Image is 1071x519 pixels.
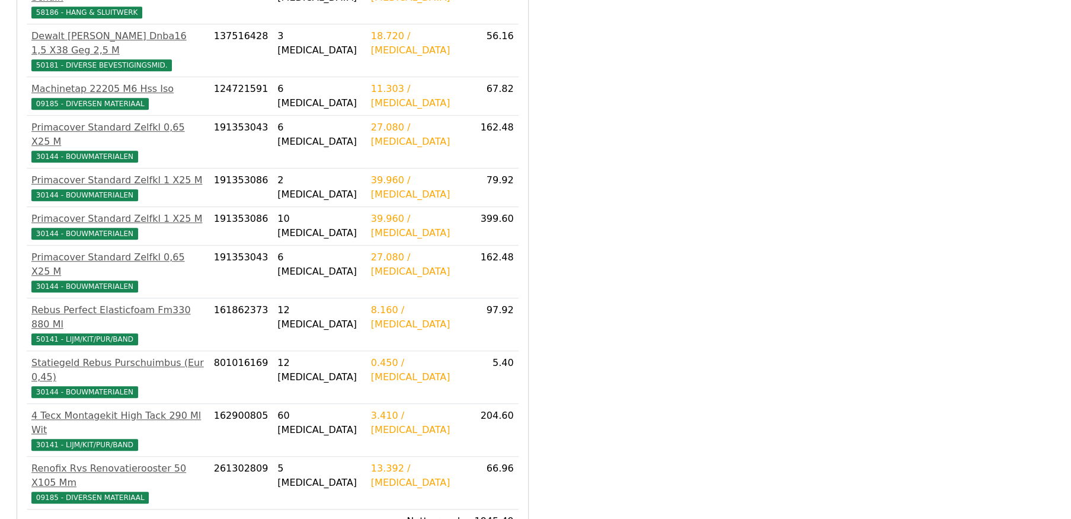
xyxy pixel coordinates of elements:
div: Rebus Perfect Elasticfoam Fm330 880 Ml [31,303,204,332]
div: 39.960 / [MEDICAL_DATA] [371,173,465,202]
div: 5 [MEDICAL_DATA] [277,461,361,490]
td: 162.48 [469,116,518,168]
div: 27.080 / [MEDICAL_DATA] [371,120,465,149]
div: 3.410 / [MEDICAL_DATA] [371,409,465,437]
div: 13.392 / [MEDICAL_DATA] [371,461,465,490]
td: 191353086 [209,168,273,207]
div: Primacover Standard Zelfkl 0,65 X25 M [31,250,204,279]
span: 30144 - BOUWMATERIALEN [31,386,138,398]
span: 30144 - BOUWMATERIALEN [31,228,138,240]
div: 60 [MEDICAL_DATA] [277,409,361,437]
div: 6 [MEDICAL_DATA] [277,82,361,110]
td: 124721591 [209,77,273,116]
div: 39.960 / [MEDICAL_DATA] [371,212,465,240]
div: 11.303 / [MEDICAL_DATA] [371,82,465,110]
div: 8.160 / [MEDICAL_DATA] [371,303,465,332]
div: Primacover Standard Zelfkl 1 X25 M [31,173,204,187]
a: Statiegeld Rebus Purschuimbus (Eur 0,45)30144 - BOUWMATERIALEN [31,356,204,399]
a: Primacover Standard Zelfkl 0,65 X25 M30144 - BOUWMATERIALEN [31,120,204,163]
td: 399.60 [469,207,518,246]
td: 162900805 [209,404,273,457]
td: 162.48 [469,246,518,298]
div: 10 [MEDICAL_DATA] [277,212,361,240]
td: 137516428 [209,24,273,77]
div: 3 [MEDICAL_DATA] [277,29,361,58]
div: 6 [MEDICAL_DATA] [277,250,361,279]
span: 58186 - HANG & SLUITWERK [31,7,142,18]
td: 67.82 [469,77,518,116]
td: 191353043 [209,246,273,298]
span: 09185 - DIVERSEN MATERIAAL [31,98,149,110]
td: 161862373 [209,298,273,351]
a: Primacover Standard Zelfkl 0,65 X25 M30144 - BOUWMATERIALEN [31,250,204,293]
span: 50181 - DIVERSE BEVESTIGINGSMID. [31,59,172,71]
a: Machinetap 22205 M6 Hss Iso09185 - DIVERSEN MATERIAAL [31,82,204,110]
div: 0.450 / [MEDICAL_DATA] [371,356,465,384]
div: Machinetap 22205 M6 Hss Iso [31,82,204,96]
span: 30144 - BOUWMATERIALEN [31,189,138,201]
td: 261302809 [209,457,273,510]
div: 2 [MEDICAL_DATA] [277,173,361,202]
td: 56.16 [469,24,518,77]
span: 09185 - DIVERSEN MATERIAAL [31,492,149,504]
a: Dewalt [PERSON_NAME] Dnba16 1,5 X38 Geg 2,5 M50181 - DIVERSE BEVESTIGINGSMID. [31,29,204,72]
div: Renofix Rvs Renovatierooster 50 X105 Mm [31,461,204,490]
span: 50141 - LIJM/KIT/PUR/BAND [31,333,138,345]
div: Dewalt [PERSON_NAME] Dnba16 1,5 X38 Geg 2,5 M [31,29,204,58]
span: 30144 - BOUWMATERIALEN [31,281,138,292]
span: 30144 - BOUWMATERIALEN [31,151,138,163]
div: Statiegeld Rebus Purschuimbus (Eur 0,45) [31,356,204,384]
td: 191353043 [209,116,273,168]
div: 12 [MEDICAL_DATA] [277,303,361,332]
td: 97.92 [469,298,518,351]
td: 801016169 [209,351,273,404]
td: 79.92 [469,168,518,207]
span: 30141 - LIJM/KIT/PUR/BAND [31,439,138,451]
td: 191353086 [209,207,273,246]
td: 5.40 [469,351,518,404]
a: Renofix Rvs Renovatierooster 50 X105 Mm09185 - DIVERSEN MATERIAAL [31,461,204,504]
td: 204.60 [469,404,518,457]
a: Primacover Standard Zelfkl 1 X25 M30144 - BOUWMATERIALEN [31,173,204,202]
div: 27.080 / [MEDICAL_DATA] [371,250,465,279]
a: 4 Tecx Montagekit High Tack 290 Ml Wit30141 - LIJM/KIT/PUR/BAND [31,409,204,451]
td: 66.96 [469,457,518,510]
a: Rebus Perfect Elasticfoam Fm330 880 Ml50141 - LIJM/KIT/PUR/BAND [31,303,204,346]
div: Primacover Standard Zelfkl 1 X25 M [31,212,204,226]
div: 4 Tecx Montagekit High Tack 290 Ml Wit [31,409,204,437]
div: Primacover Standard Zelfkl 0,65 X25 M [31,120,204,149]
div: 12 [MEDICAL_DATA] [277,356,361,384]
a: Primacover Standard Zelfkl 1 X25 M30144 - BOUWMATERIALEN [31,212,204,240]
div: 6 [MEDICAL_DATA] [277,120,361,149]
div: 18.720 / [MEDICAL_DATA] [371,29,465,58]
